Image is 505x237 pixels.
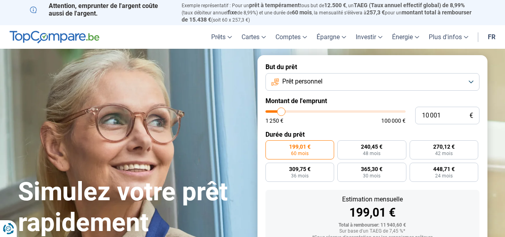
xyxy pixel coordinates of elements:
[324,2,346,8] span: 12.500 €
[433,144,455,149] span: 270,12 €
[292,9,312,16] span: 60 mois
[351,25,387,49] a: Investir
[424,25,473,49] a: Plus d'infos
[387,25,424,49] a: Énergie
[182,9,471,23] span: montant total à rembourser de 15.438 €
[361,166,382,172] span: 365,30 €
[289,144,311,149] span: 199,01 €
[265,97,479,105] label: Montant de l'emprunt
[354,2,465,8] span: TAEG (Taux annuel effectif global) de 8,99%
[291,173,309,178] span: 36 mois
[433,166,455,172] span: 448,71 €
[363,151,380,156] span: 48 mois
[206,25,237,49] a: Prêts
[265,118,283,123] span: 1 250 €
[289,166,311,172] span: 309,75 €
[249,2,300,8] span: prêt à tempérament
[381,118,406,123] span: 100 000 €
[182,2,475,23] p: Exemple représentatif : Pour un tous but de , un (taux débiteur annuel de 8,99%) et une durée de ...
[272,207,473,219] div: 199,01 €
[228,9,237,16] span: fixe
[237,25,271,49] a: Cartes
[265,63,479,71] label: But du prêt
[363,173,380,178] span: 30 mois
[435,173,453,178] span: 24 mois
[271,25,312,49] a: Comptes
[30,2,172,17] p: Attention, emprunter de l'argent coûte aussi de l'argent.
[272,196,473,203] div: Estimation mensuelle
[483,25,500,49] a: fr
[435,151,453,156] span: 42 mois
[366,9,385,16] span: 257,3 €
[265,73,479,91] button: Prêt personnel
[291,151,309,156] span: 60 mois
[10,31,99,44] img: TopCompare
[312,25,351,49] a: Épargne
[469,112,473,119] span: €
[361,144,382,149] span: 240,45 €
[282,77,323,86] span: Prêt personnel
[272,223,473,228] div: Total à rembourser: 11 940,60 €
[265,131,479,138] label: Durée du prêt
[272,229,473,234] div: Sur base d'un TAEG de 7,45 %*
